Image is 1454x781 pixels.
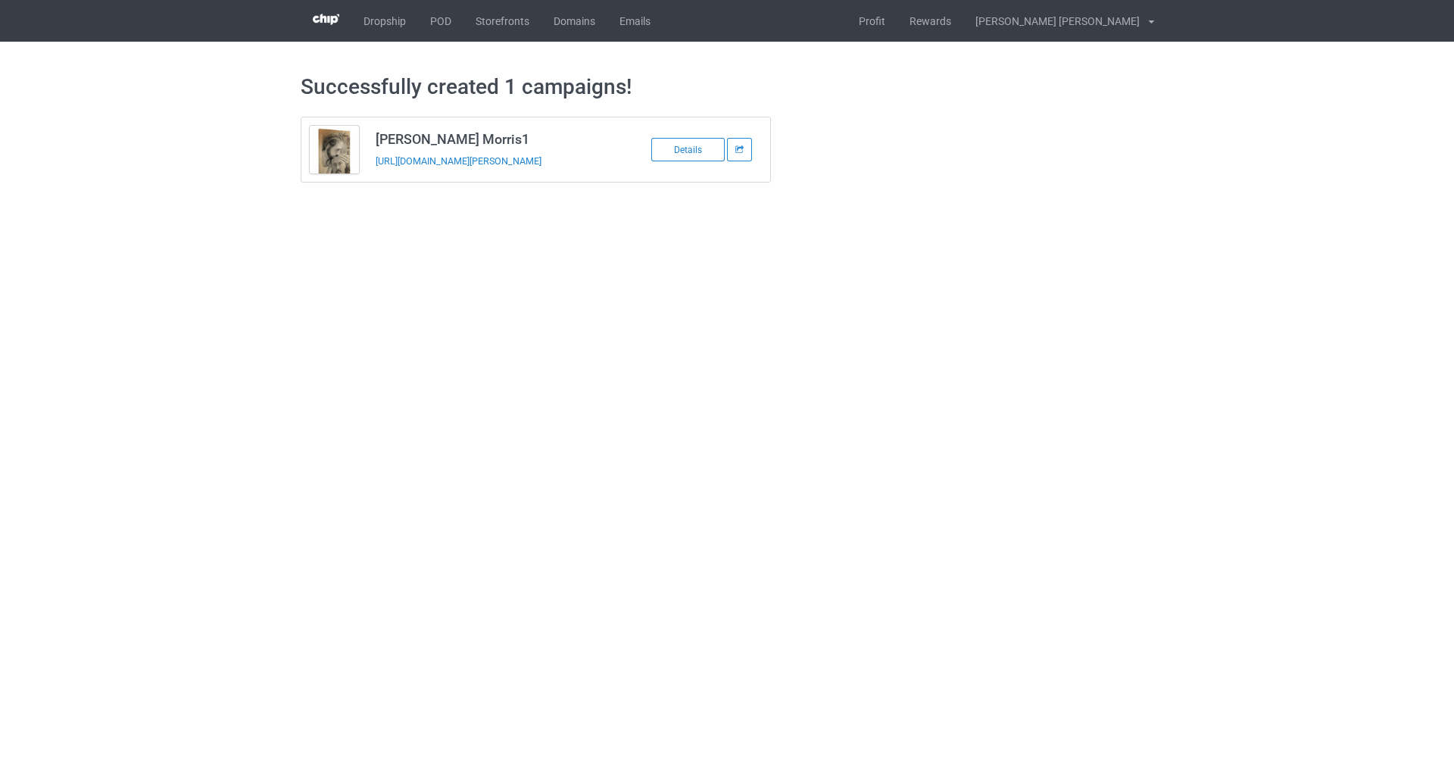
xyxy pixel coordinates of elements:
div: Details [651,138,725,161]
h1: Successfully created 1 campaigns! [301,73,1154,101]
a: [URL][DOMAIN_NAME][PERSON_NAME] [376,155,541,167]
img: 3d383065fc803cdd16c62507c020ddf8.png [313,14,339,25]
a: Details [651,143,727,155]
div: [PERSON_NAME] [PERSON_NAME] [963,2,1140,40]
h3: [PERSON_NAME] Morris1 [376,130,615,148]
